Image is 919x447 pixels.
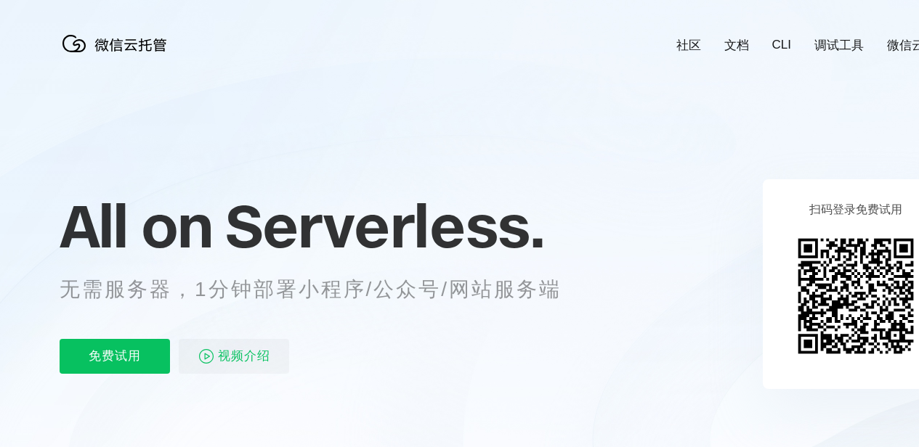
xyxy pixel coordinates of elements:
a: 文档 [724,37,749,54]
a: 社区 [676,37,701,54]
img: 微信云托管 [60,29,176,58]
p: 扫码登录免费试用 [809,202,902,218]
p: 免费试用 [60,339,170,374]
span: All on [60,189,211,262]
p: 无需服务器，1分钟部署小程序/公众号/网站服务端 [60,275,588,304]
span: Serverless. [225,189,544,262]
a: 调试工具 [814,37,864,54]
a: 微信云托管 [60,48,176,60]
img: video_play.svg [198,348,215,365]
span: 视频介绍 [218,339,270,374]
a: CLI [772,38,791,52]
